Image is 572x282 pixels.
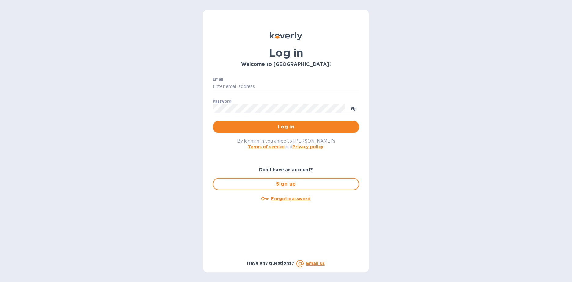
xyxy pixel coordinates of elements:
[270,32,302,40] img: Koverly
[218,180,354,188] span: Sign up
[213,82,359,91] input: Enter email address
[237,139,335,149] span: By logging in you agree to [PERSON_NAME]'s and .
[292,144,323,149] a: Privacy policy
[259,167,313,172] b: Don't have an account?
[213,62,359,67] h3: Welcome to [GEOGRAPHIC_DATA]!
[213,99,231,103] label: Password
[218,123,354,131] span: Log in
[306,261,325,266] a: Email us
[347,102,359,114] button: toggle password visibility
[213,178,359,190] button: Sign up
[247,261,294,266] b: Have any questions?
[213,78,223,81] label: Email
[271,196,310,201] u: Forgot password
[213,46,359,59] h1: Log in
[213,121,359,133] button: Log in
[248,144,285,149] a: Terms of service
